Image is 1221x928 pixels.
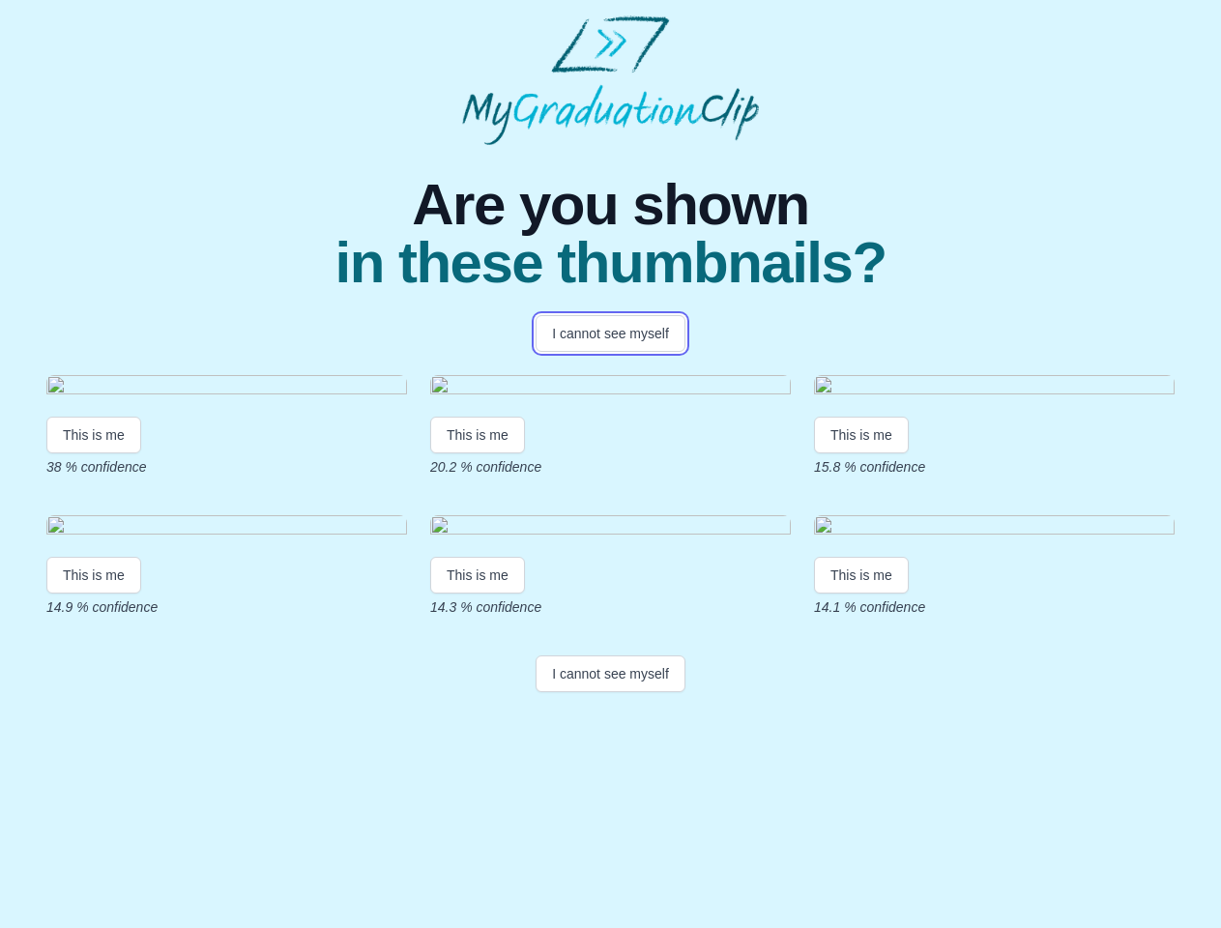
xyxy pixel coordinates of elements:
[46,597,407,617] p: 14.9 % confidence
[814,375,1175,401] img: 806aa0af9f95b71d0ced9d8a0a6eb793a554793b.gif
[430,557,525,594] button: This is me
[536,315,685,352] button: I cannot see myself
[430,417,525,453] button: This is me
[814,515,1175,541] img: d9aa7051451c9a84fe021ab9602e95d4dc67523d.gif
[536,655,685,692] button: I cannot see myself
[334,176,886,234] span: Are you shown
[814,457,1175,477] p: 15.8 % confidence
[46,375,407,401] img: f1bfcd8387e17b734649c353f028ddc20b7f51fe.gif
[430,457,791,477] p: 20.2 % confidence
[814,557,909,594] button: This is me
[46,557,141,594] button: This is me
[46,515,407,541] img: b5d25a18a1c2766571e0fc34b133d64cced7ae85.gif
[46,457,407,477] p: 38 % confidence
[334,234,886,292] span: in these thumbnails?
[814,597,1175,617] p: 14.1 % confidence
[46,417,141,453] button: This is me
[430,597,791,617] p: 14.3 % confidence
[462,15,760,145] img: MyGraduationClip
[430,375,791,401] img: 4ac7d9a93871c2505ad5d9e87d06c097e8ee62b8.gif
[814,417,909,453] button: This is me
[430,515,791,541] img: c0f43113240bfea9e3529ce01401af3b9f2e30c0.gif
